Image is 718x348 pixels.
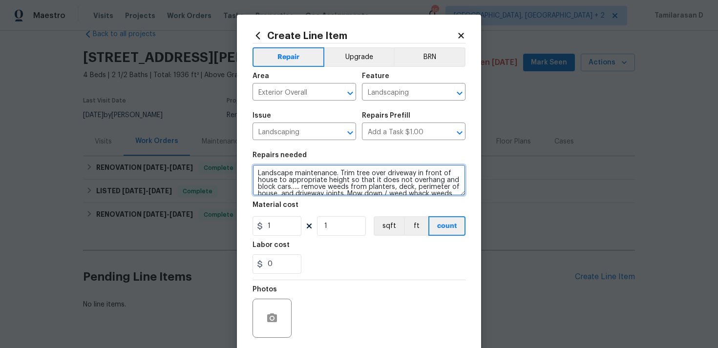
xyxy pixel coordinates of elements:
h5: Labor cost [253,242,290,248]
h5: Feature [362,73,389,80]
button: count [428,216,465,236]
h5: Photos [253,286,277,293]
button: Repair [253,47,324,67]
button: sqft [374,216,404,236]
button: Open [453,126,466,140]
h5: Issue [253,112,271,119]
h5: Material cost [253,202,298,208]
button: BRN [394,47,465,67]
button: Open [453,86,466,100]
h5: Area [253,73,269,80]
button: Upgrade [324,47,394,67]
h5: Repairs needed [253,152,307,159]
textarea: Landscape maintenance. Trim tree over driveway in front of house to appropriate height so that it... [253,164,465,196]
button: ft [404,216,428,236]
h2: Create Line Item [253,30,457,41]
h5: Repairs Prefill [362,112,410,119]
button: Open [343,86,357,100]
button: Open [343,126,357,140]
